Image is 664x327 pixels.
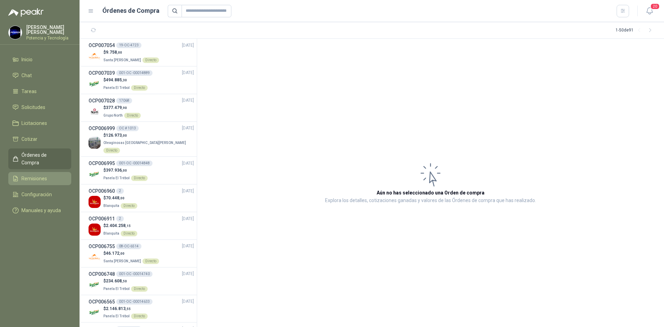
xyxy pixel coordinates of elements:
[89,307,101,319] img: Company Logo
[116,161,153,166] div: 001-OC -00014848
[182,97,194,104] span: [DATE]
[106,223,131,228] span: 2.404.258
[89,243,115,250] h3: OCP006755
[182,160,194,167] span: [DATE]
[21,175,47,182] span: Remisiones
[89,69,115,77] h3: OCP007039
[106,279,127,283] span: 234.608
[89,69,194,91] a: OCP007039001-OC -00014889[DATE] Company Logo$494.885,30Panela El TrébolDirecto
[8,148,71,169] a: Órdenes de Compra
[103,113,123,117] span: Grupo North
[89,97,115,105] h3: OCP007028
[103,250,159,257] p: $
[8,172,71,185] a: Remisiones
[116,126,139,131] div: OC # 1013
[103,141,186,145] span: Oleaginosas [GEOGRAPHIC_DATA][PERSON_NAME]
[21,207,61,214] span: Manuales y ayuda
[89,160,115,167] h3: OCP006995
[106,133,127,138] span: 126.973
[8,101,71,114] a: Solicitudes
[89,243,194,264] a: OCP00675508-OC-6514[DATE] Company Logo$46.172,00Santa [PERSON_NAME]Directo
[182,216,194,222] span: [DATE]
[116,271,153,277] div: 001-OC -00014740
[116,98,132,103] div: 17068
[122,106,127,110] span: ,90
[21,119,47,127] span: Licitaciones
[122,279,127,283] span: ,50
[106,50,122,55] span: 9.758
[142,57,159,63] div: Directo
[182,70,194,76] span: [DATE]
[116,216,124,221] div: 2
[103,86,130,90] span: Panela El Trébol
[89,251,101,263] img: Company Logo
[377,189,485,197] h3: Aún no has seleccionado una Orden de compra
[8,117,71,130] a: Licitaciones
[89,137,101,149] img: Company Logo
[116,43,141,48] div: 19-OC-4723
[119,196,124,200] span: ,00
[21,88,37,95] span: Tareas
[89,125,194,154] a: OCP006999OC # 1013[DATE] Company Logo$126.973,00Oleaginosas [GEOGRAPHIC_DATA][PERSON_NAME]Directo
[103,314,130,318] span: Panela El Trébol
[103,77,148,83] p: $
[8,53,71,66] a: Inicio
[103,132,194,139] p: $
[117,51,122,54] span: ,00
[116,299,153,305] div: 001-OC -00014633
[116,188,124,194] div: 2
[8,133,71,146] a: Cotizar
[89,196,101,208] img: Company Logo
[8,204,71,217] a: Manuales y ayuda
[106,105,127,110] span: 377.479
[106,306,131,311] span: 2.146.813
[103,148,120,153] div: Directo
[102,6,159,16] h1: Órdenes de Compra
[21,191,52,198] span: Configuración
[21,151,65,166] span: Órdenes de Compra
[103,306,148,312] p: $
[325,197,536,205] p: Explora los detalles, cotizaciones ganadas y valores de las Órdenes de compra que has realizado.
[89,50,101,62] img: Company Logo
[89,298,194,320] a: OCP006565001-OC -00014633[DATE] Company Logo$2.146.813,55Panela El TrébolDirecto
[8,85,71,98] a: Tareas
[89,106,101,118] img: Company Logo
[182,188,194,194] span: [DATE]
[8,8,44,17] img: Logo peakr
[103,204,119,208] span: Blanquita
[122,134,127,137] span: ,00
[616,25,656,36] div: 1 - 50 de 91
[126,224,131,228] span: ,15
[131,85,148,91] div: Directo
[89,97,194,119] a: OCP00702817068[DATE] Company Logo$377.479,90Grupo NorthDirecto
[182,42,194,49] span: [DATE]
[122,169,127,172] span: ,00
[121,203,137,209] div: Directo
[182,298,194,305] span: [DATE]
[89,215,194,237] a: OCP0069112[DATE] Company Logo$2.404.258,15BlanquitaDirecto
[122,78,127,82] span: ,30
[89,42,115,49] h3: OCP007054
[182,125,194,131] span: [DATE]
[89,160,194,181] a: OCP006995001-OC -00014848[DATE] Company Logo$397.936,00Panela El TrébolDirecto
[21,72,32,79] span: Chat
[8,69,71,82] a: Chat
[124,113,141,118] div: Directo
[9,26,22,39] img: Company Logo
[103,195,137,201] p: $
[116,244,141,249] div: 08-OC-6514
[103,287,130,291] span: Panela El Trébol
[103,259,141,263] span: Santa [PERSON_NAME]
[89,298,115,306] h3: OCP006565
[103,176,130,180] span: Panela El Trébol
[89,215,115,222] h3: OCP006911
[182,271,194,277] span: [DATE]
[21,56,33,63] span: Inicio
[116,70,153,76] div: 001-OC -00014889
[103,222,137,229] p: $
[103,231,119,235] span: Blanquita
[89,279,101,291] img: Company Logo
[89,187,115,195] h3: OCP006960
[106,78,127,82] span: 494.885
[131,286,148,292] div: Directo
